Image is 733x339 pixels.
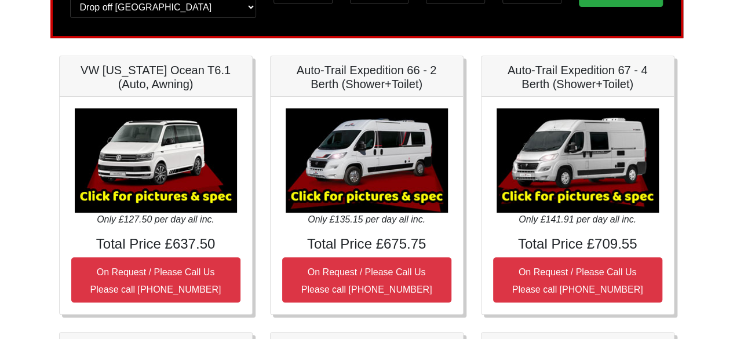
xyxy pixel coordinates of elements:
[282,63,451,91] h5: Auto-Trail Expedition 66 - 2 Berth (Shower+Toilet)
[286,108,448,213] img: Auto-Trail Expedition 66 - 2 Berth (Shower+Toilet)
[97,214,214,224] i: Only £127.50 per day all inc.
[512,267,643,294] small: On Request / Please Call Us Please call [PHONE_NUMBER]
[282,236,451,253] h4: Total Price £675.75
[493,63,662,91] h5: Auto-Trail Expedition 67 - 4 Berth (Shower+Toilet)
[71,257,240,302] button: On Request / Please Call UsPlease call [PHONE_NUMBER]
[308,214,425,224] i: Only £135.15 per day all inc.
[493,236,662,253] h4: Total Price £709.55
[75,108,237,213] img: VW California Ocean T6.1 (Auto, Awning)
[282,257,451,302] button: On Request / Please Call UsPlease call [PHONE_NUMBER]
[90,267,221,294] small: On Request / Please Call Us Please call [PHONE_NUMBER]
[71,63,240,91] h5: VW [US_STATE] Ocean T6.1 (Auto, Awning)
[71,236,240,253] h4: Total Price £637.50
[493,257,662,302] button: On Request / Please Call UsPlease call [PHONE_NUMBER]
[497,108,659,213] img: Auto-Trail Expedition 67 - 4 Berth (Shower+Toilet)
[301,267,432,294] small: On Request / Please Call Us Please call [PHONE_NUMBER]
[519,214,636,224] i: Only £141.91 per day all inc.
